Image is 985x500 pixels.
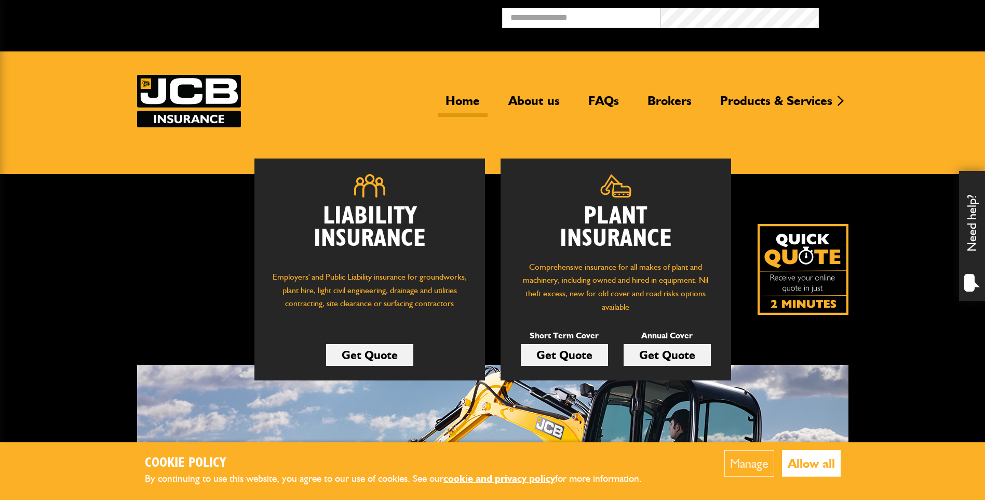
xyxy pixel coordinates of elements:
h2: Cookie Policy [145,455,659,471]
a: Get Quote [624,344,711,366]
h2: Plant Insurance [516,205,716,250]
a: Get Quote [521,344,608,366]
img: Quick Quote [758,224,848,315]
p: By continuing to use this website, you agree to our use of cookies. See our for more information. [145,471,659,487]
img: JCB Insurance Services logo [137,75,241,127]
div: Need help? [959,171,985,301]
a: Get your insurance quote isn just 2-minutes [758,224,848,315]
a: FAQs [581,93,627,117]
a: cookie and privacy policy [443,472,555,484]
button: Allow all [782,450,841,477]
button: Manage [724,450,774,477]
a: Home [438,93,488,117]
a: JCB Insurance Services [137,75,241,127]
p: Short Term Cover [521,329,608,343]
a: Brokers [640,93,699,117]
button: Broker Login [819,8,977,24]
a: Products & Services [712,93,840,117]
a: Get Quote [326,344,413,366]
p: Comprehensive insurance for all makes of plant and machinery, including owned and hired in equipm... [516,260,716,313]
p: Employers' and Public Liability insurance for groundworks, plant hire, light civil engineering, d... [270,270,469,320]
h2: Liability Insurance [270,205,469,260]
p: Annual Cover [624,329,711,343]
a: About us [501,93,568,117]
